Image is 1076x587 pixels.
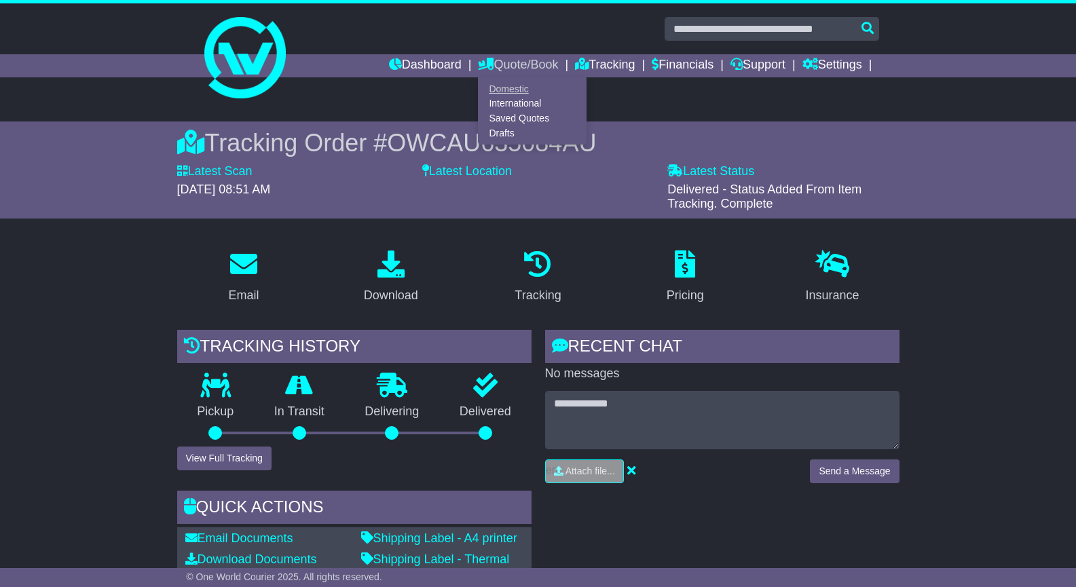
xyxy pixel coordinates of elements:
[667,286,704,305] div: Pricing
[439,404,532,419] p: Delivered
[355,246,427,309] a: Download
[545,366,899,381] p: No messages
[228,286,259,305] div: Email
[177,447,272,470] button: View Full Tracking
[515,286,561,305] div: Tracking
[658,246,713,309] a: Pricing
[575,54,635,77] a: Tracking
[479,126,586,140] a: Drafts
[389,54,462,77] a: Dashboard
[219,246,267,309] a: Email
[545,330,899,366] div: RECENT CHAT
[730,54,785,77] a: Support
[802,54,862,77] a: Settings
[810,459,899,483] button: Send a Message
[185,552,317,566] a: Download Documents
[667,164,754,179] label: Latest Status
[806,286,859,305] div: Insurance
[479,96,586,111] a: International
[177,128,899,157] div: Tracking Order #
[185,531,293,545] a: Email Documents
[361,531,517,545] a: Shipping Label - A4 printer
[387,129,596,157] span: OWCAU635084AU
[254,404,345,419] p: In Transit
[345,404,440,419] p: Delivering
[186,571,382,582] span: © One World Courier 2025. All rights reserved.
[652,54,713,77] a: Financials
[797,246,868,309] a: Insurance
[667,183,861,211] span: Delivered - Status Added From Item Tracking. Complete
[479,81,586,96] a: Domestic
[177,404,255,419] p: Pickup
[478,54,558,77] a: Quote/Book
[177,330,532,366] div: Tracking history
[506,246,570,309] a: Tracking
[422,164,512,179] label: Latest Location
[364,286,418,305] div: Download
[177,491,532,527] div: Quick Actions
[361,552,510,581] a: Shipping Label - Thermal printer
[478,77,587,145] div: Quote/Book
[177,164,253,179] label: Latest Scan
[177,183,271,196] span: [DATE] 08:51 AM
[479,111,586,126] a: Saved Quotes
